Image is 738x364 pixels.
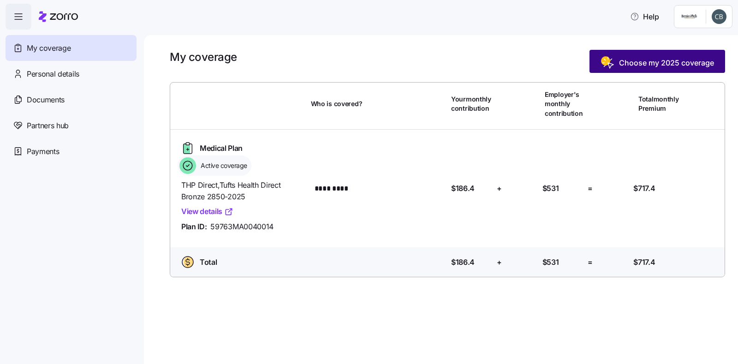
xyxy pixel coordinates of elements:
[451,257,475,268] span: $186.4
[27,120,69,131] span: Partners hub
[623,7,667,26] button: Help
[542,257,559,268] span: $531
[200,257,217,268] span: Total
[588,183,593,194] span: =
[181,179,304,203] span: THP Direct , Tufts Health Direct Bronze 2850-2025
[6,113,137,138] a: Partners hub
[680,11,698,22] img: Employer logo
[6,138,137,164] a: Payments
[497,183,502,194] span: +
[545,90,584,118] span: Employer's monthly contribution
[181,221,207,233] span: Plan ID:
[27,42,71,54] span: My coverage
[451,95,491,113] span: Your monthly contribution
[638,95,679,113] span: Total monthly Premium
[712,9,726,24] img: 0e821c21cc966cbe220fcc0578366841
[27,146,59,157] span: Payments
[633,183,655,194] span: $717.4
[633,257,655,268] span: $717.4
[542,183,559,194] span: $531
[210,221,274,233] span: 59763MA0040014
[6,35,137,61] a: My coverage
[497,257,502,268] span: +
[588,257,593,268] span: =
[311,99,363,108] span: Who is covered?
[200,143,243,154] span: Medical Plan
[451,183,475,194] span: $186.4
[630,11,659,22] span: Help
[198,161,247,170] span: Active coverage
[181,206,233,217] a: View details
[6,87,137,113] a: Documents
[170,50,237,64] h1: My coverage
[589,50,725,73] button: Choose my 2025 coverage
[619,57,714,68] span: Choose my 2025 coverage
[27,68,79,80] span: Personal details
[27,94,65,106] span: Documents
[6,61,137,87] a: Personal details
